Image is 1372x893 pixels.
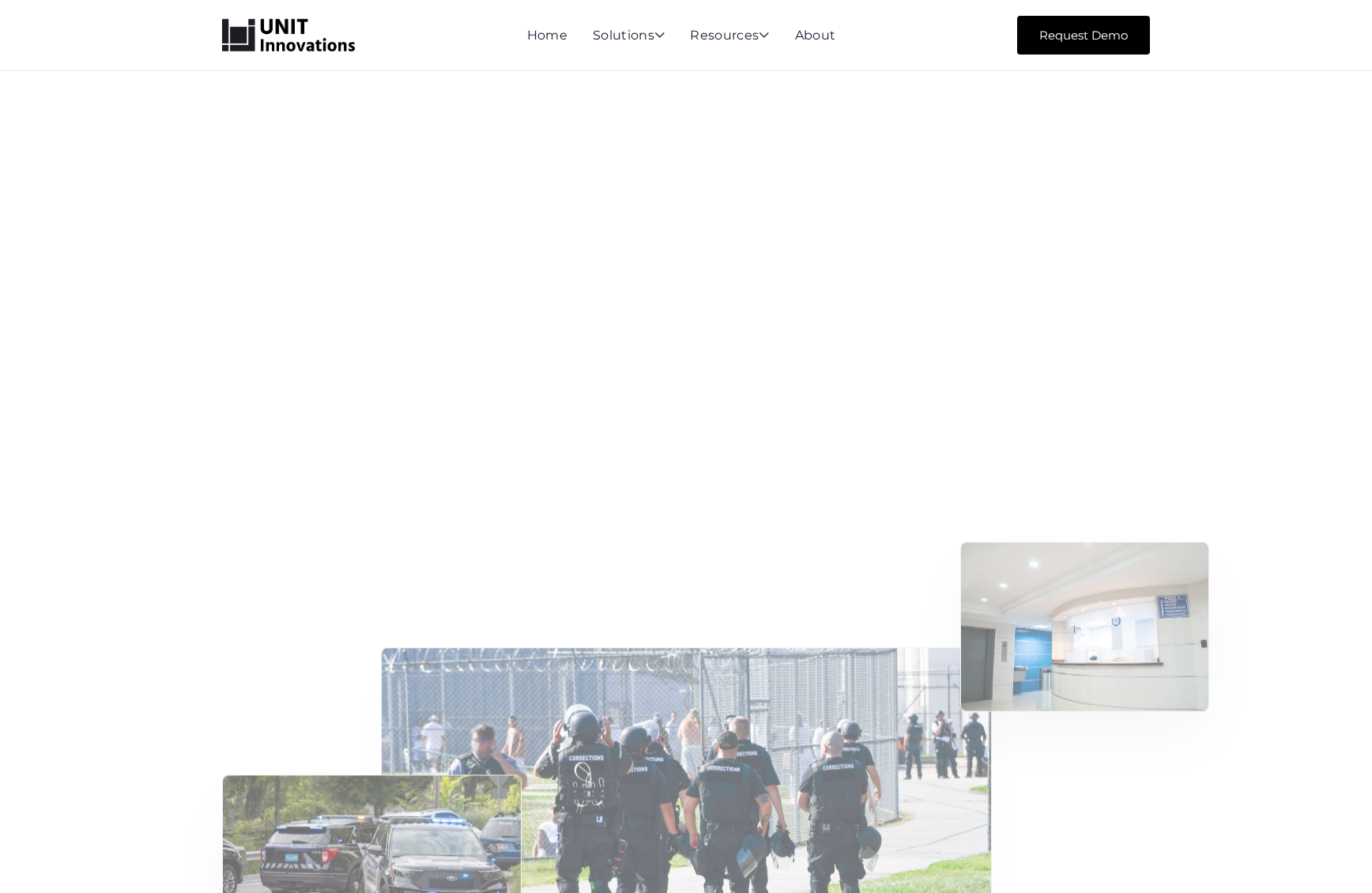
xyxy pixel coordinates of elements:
div: Resources [690,29,769,43]
div: Resources [690,29,769,43]
span:  [759,28,769,41]
a: About [795,28,836,43]
span:  [654,28,665,41]
div: Solutions [593,29,665,43]
a: home [222,19,355,52]
div: Solutions [593,29,665,43]
a: Request Demo [1017,16,1150,55]
a: Home [527,28,567,43]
